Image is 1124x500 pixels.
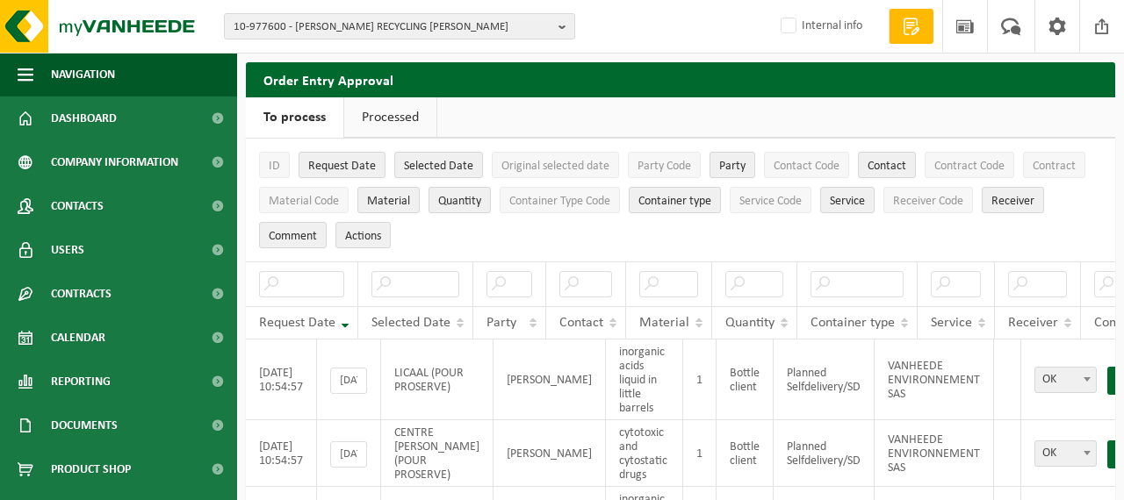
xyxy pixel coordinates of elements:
span: Party Code [638,160,691,173]
td: VANHEEDE ENVIRONNEMENT SAS [875,420,994,487]
button: Service CodeService Code: Activate to sort [730,187,811,213]
span: Party [719,160,746,173]
a: To process [246,97,343,138]
span: Container Type Code [509,195,610,208]
button: Receiver CodeReceiver Code: Activate to sort [883,187,973,213]
button: Request DateRequest Date: Activate to remove sorting [299,152,385,178]
h2: Order Entry Approval [246,62,1115,96]
span: ID [269,160,280,173]
button: Original selected dateOriginal selected date: Activate to sort [492,152,619,178]
span: Contracts [51,272,112,316]
button: ReceiverReceiver: Activate to sort [982,187,1044,213]
span: Material Code [269,195,339,208]
span: Service Code [739,195,802,208]
span: OK [1034,440,1097,467]
td: Planned Selfdelivery/SD [774,339,875,420]
td: LICAAL (POUR PROSERVE) [381,339,494,420]
span: Product Shop [51,447,131,491]
span: Receiver [1008,316,1058,330]
span: Selected Date [371,316,450,330]
td: 1 [683,339,717,420]
span: Navigation [51,53,115,96]
span: Container type [811,316,895,330]
button: ServiceService: Activate to sort [820,187,875,213]
button: MaterialMaterial: Activate to sort [357,187,420,213]
button: Actions [335,222,391,248]
span: Material [367,195,410,208]
a: Processed [344,97,436,138]
span: Request Date [308,160,376,173]
span: 10-977600 - [PERSON_NAME] RECYCLING [PERSON_NAME] [234,14,551,40]
td: [PERSON_NAME] [494,339,606,420]
span: Receiver [991,195,1034,208]
span: Quantity [438,195,481,208]
label: Internal info [777,13,862,39]
td: [DATE] 10:54:57 [246,420,317,487]
td: 1 [683,420,717,487]
span: OK [1035,441,1096,466]
span: Company information [51,140,178,184]
button: ContactContact: Activate to sort [858,152,916,178]
button: Material CodeMaterial Code: Activate to sort [259,187,349,213]
span: Request Date [259,316,335,330]
td: Bottle client [717,420,774,487]
span: Comment [269,230,317,243]
td: VANHEEDE ENVIRONNEMENT SAS [875,339,994,420]
button: Party CodeParty Code: Activate to sort [628,152,701,178]
td: Bottle client [717,339,774,420]
button: IDID: Activate to sort [259,152,290,178]
span: Party [486,316,516,330]
span: Quantity [725,316,775,330]
button: PartyParty: Activate to sort [710,152,755,178]
span: Contact Code [774,160,839,173]
span: Service [830,195,865,208]
span: Dashboard [51,96,117,140]
td: CENTRE [PERSON_NAME] (POUR PROSERVE) [381,420,494,487]
td: Planned Selfdelivery/SD [774,420,875,487]
span: OK [1034,367,1097,393]
button: 10-977600 - [PERSON_NAME] RECYCLING [PERSON_NAME] [224,13,575,39]
button: Contact CodeContact Code: Activate to sort [764,152,849,178]
span: Reporting [51,360,111,404]
span: Contract Code [934,160,1005,173]
span: Original selected date [501,160,609,173]
span: Calendar [51,316,105,360]
span: Container type [638,195,711,208]
span: Contact [559,316,603,330]
td: cytotoxic and cytostatic drugs [606,420,683,487]
span: OK [1035,368,1096,392]
button: Selected DateSelected Date: Activate to sort [394,152,483,178]
button: CommentComment: Activate to sort [259,222,327,248]
span: Users [51,228,84,272]
td: inorganic acids liquid in little barrels [606,339,683,420]
span: Documents [51,404,118,447]
td: [DATE] 10:54:57 [246,339,317,420]
button: ContractContract: Activate to sort [1023,152,1085,178]
button: Container typeContainer type: Activate to sort [629,187,721,213]
span: Service [931,316,972,330]
span: Receiver Code [893,195,963,208]
span: Contacts [51,184,104,228]
span: Contact [868,160,906,173]
span: Material [639,316,689,330]
span: Actions [345,230,381,243]
button: Contract CodeContract Code: Activate to sort [925,152,1014,178]
span: Selected Date [404,160,473,173]
button: Container Type CodeContainer Type Code: Activate to sort [500,187,620,213]
span: Contract [1033,160,1076,173]
td: [PERSON_NAME] [494,420,606,487]
button: QuantityQuantity: Activate to sort [429,187,491,213]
